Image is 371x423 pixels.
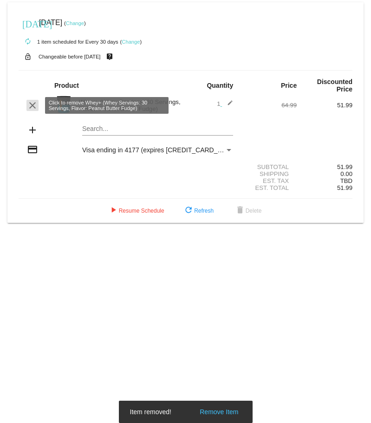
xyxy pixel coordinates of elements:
[241,184,297,191] div: Est. Total
[207,82,233,89] strong: Quantity
[197,407,241,416] button: Remove Item
[39,54,101,59] small: Changeable before [DATE]
[104,51,115,63] mat-icon: live_help
[27,100,38,111] mat-icon: clear
[234,205,246,216] mat-icon: delete
[82,125,233,133] input: Search...
[108,205,119,216] mat-icon: play_arrow
[19,39,118,45] small: 1 item scheduled for Every 30 days
[222,100,233,111] mat-icon: edit
[27,144,38,155] mat-icon: credit_card
[340,177,352,184] span: TBD
[54,82,79,89] strong: Product
[54,95,73,114] img: Image-1-Whey-2lb-Peanut-Butter-Fudge-1000x1000-1.png
[82,146,238,154] span: Visa ending in 4177 (expires [CREDIT_CARD_DATA])
[234,208,262,214] span: Delete
[183,208,214,214] span: Refresh
[340,170,352,177] span: 0.00
[176,202,221,219] button: Refresh
[66,20,84,26] a: Change
[82,146,233,154] mat-select: Payment Method
[183,205,194,216] mat-icon: refresh
[297,163,352,170] div: 51.99
[281,82,297,89] strong: Price
[337,184,352,191] span: 51.99
[122,39,140,45] a: Change
[241,170,297,177] div: Shipping
[130,407,241,416] simple-snack-bar: Item removed!
[227,202,269,219] button: Delete
[241,177,297,184] div: Est. Tax
[297,102,352,109] div: 51.99
[217,100,233,107] span: 1
[120,39,142,45] small: ( )
[241,163,297,170] div: Subtotal
[241,102,297,109] div: 64.99
[100,202,172,219] button: Resume Schedule
[64,20,86,26] small: ( )
[74,98,186,112] div: Whey+ (Whey Servings: 30 Servings, Flavor: Peanut Butter Fudge)
[317,78,352,93] strong: Discounted Price
[22,18,33,29] mat-icon: [DATE]
[22,36,33,47] mat-icon: autorenew
[22,51,33,63] mat-icon: lock_open
[108,208,164,214] span: Resume Schedule
[27,124,38,136] mat-icon: add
